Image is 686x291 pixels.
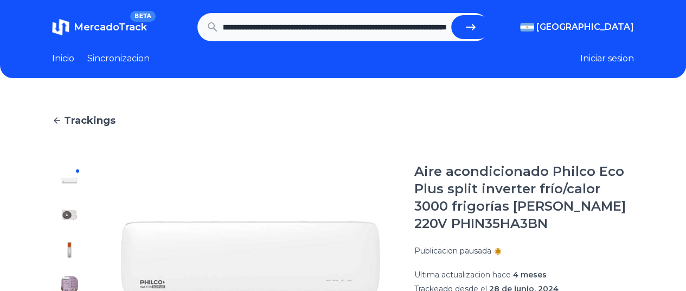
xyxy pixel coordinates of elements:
span: BETA [130,11,156,22]
img: MercadoTrack [52,18,69,36]
span: Trackings [64,113,116,128]
button: [GEOGRAPHIC_DATA] [520,21,634,34]
span: MercadoTrack [74,21,147,33]
span: Ultima actualizacion hace [414,270,511,280]
button: Iniciar sesion [580,52,634,65]
img: Aire acondicionado Philco Eco Plus split inverter frío/calor 3000 frigorías blanco 220V PHIN35HA3BN [61,172,78,189]
p: Publicacion pausada [414,245,491,256]
img: Aire acondicionado Philco Eco Plus split inverter frío/calor 3000 frigorías blanco 220V PHIN35HA3BN [61,241,78,258]
h1: Aire acondicionado Philco Eco Plus split inverter frío/calor 3000 frigorías [PERSON_NAME] 220V PH... [414,163,634,232]
a: Inicio [52,52,74,65]
a: Sincronizacion [87,52,150,65]
img: Aire acondicionado Philco Eco Plus split inverter frío/calor 3000 frigorías blanco 220V PHIN35HA3BN [61,206,78,224]
img: Argentina [520,23,534,31]
a: Trackings [52,113,634,128]
span: 4 meses [513,270,547,280]
span: [GEOGRAPHIC_DATA] [536,21,634,34]
a: MercadoTrackBETA [52,18,147,36]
